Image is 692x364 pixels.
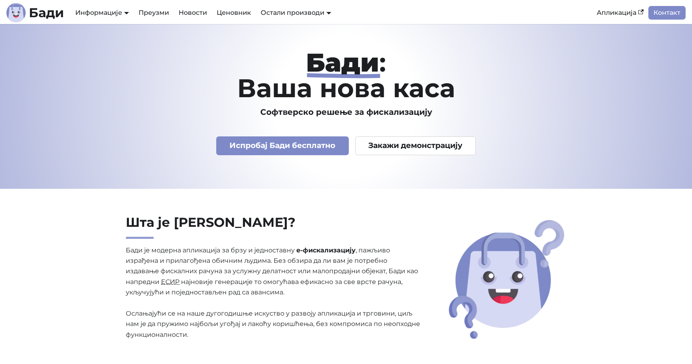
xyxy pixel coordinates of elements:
[126,245,421,340] p: Бади је модерна апликација за брзу и једноставну , пажљиво израђена и прилагођена обичним људима....
[261,9,331,16] a: Остали производи
[88,50,604,101] h1: : Ваша нова каса
[134,6,174,20] a: Преузми
[6,3,26,22] img: Лого
[161,278,179,286] abbr: Електронски систем за издавање рачуна
[306,47,379,78] strong: Бади
[592,6,648,20] a: Апликација
[88,107,604,117] h3: Софтверско решење за фискализацију
[355,136,476,155] a: Закажи демонстрацију
[296,246,356,254] strong: е-фискализацију
[174,6,212,20] a: Новости
[29,6,64,19] b: Бади
[216,136,349,155] a: Испробај Бади бесплатно
[446,217,567,342] img: Шта је Бади?
[6,3,64,22] a: ЛогоБади
[75,9,129,16] a: Информације
[212,6,256,20] a: Ценовник
[126,214,421,239] h2: Шта је [PERSON_NAME]?
[648,6,686,20] a: Контакт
